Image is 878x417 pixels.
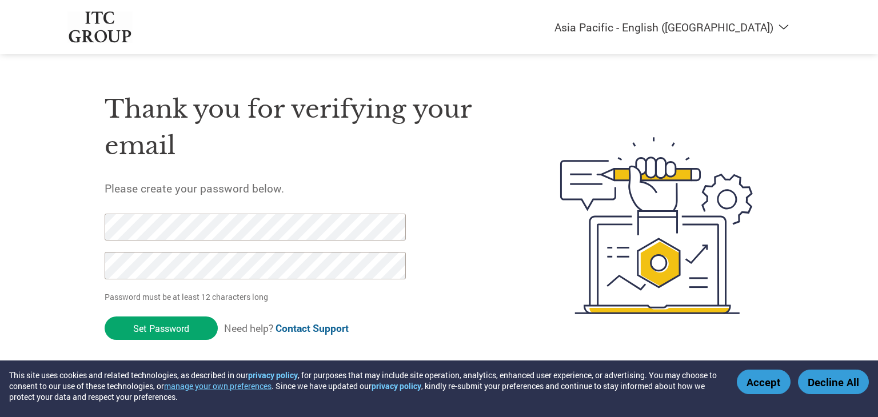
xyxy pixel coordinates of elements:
[105,91,506,165] h1: Thank you for verifying your email
[798,370,869,394] button: Decline All
[224,322,349,335] span: Need help?
[372,380,421,391] a: privacy policy
[67,11,133,43] img: ITC Group
[248,370,298,380] a: privacy policy
[105,316,218,340] input: Set Password
[164,380,272,391] button: manage your own preferences
[540,74,774,377] img: create-password
[105,291,410,303] p: Password must be at least 12 characters long
[276,322,349,335] a: Contact Support
[105,181,506,195] h5: Please create your password below.
[737,370,791,394] button: Accept
[9,370,720,402] div: This site uses cookies and related technologies, as described in our , for purposes that may incl...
